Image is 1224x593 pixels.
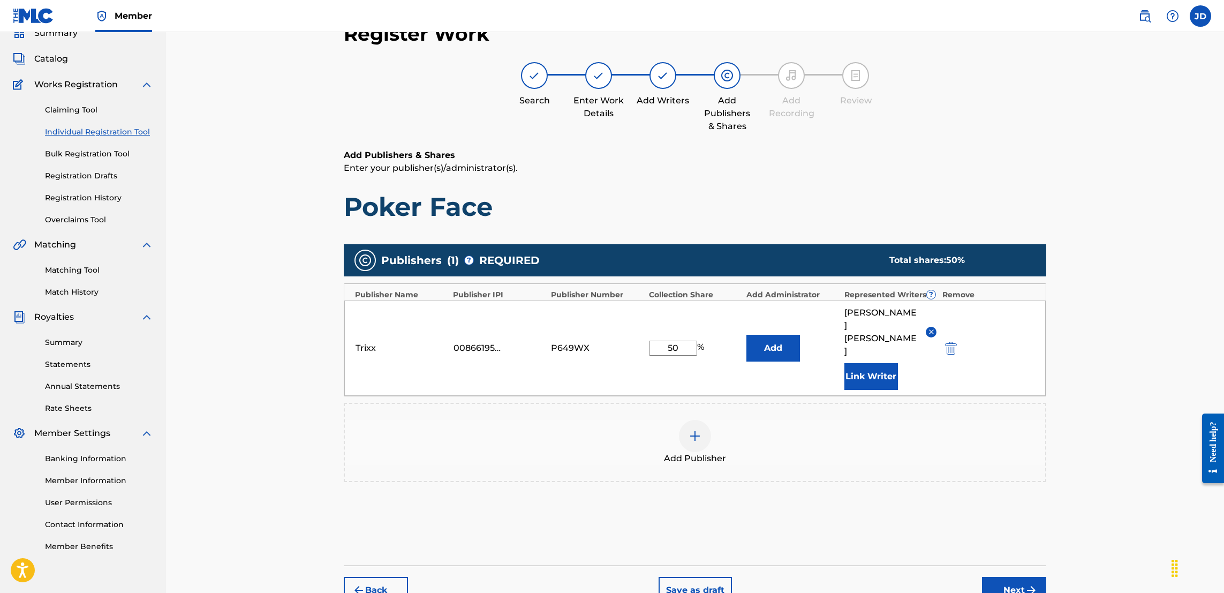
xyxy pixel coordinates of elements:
[45,381,153,392] a: Annual Statements
[13,27,78,40] a: SummarySummary
[45,475,153,486] a: Member Information
[946,255,965,265] span: 50 %
[45,126,153,138] a: Individual Registration Tool
[746,335,800,362] button: Add
[1162,5,1183,27] div: Help
[45,497,153,508] a: User Permissions
[697,341,707,356] span: %
[1166,10,1179,22] img: help
[664,452,726,465] span: Add Publisher
[45,192,153,204] a: Registration History
[45,519,153,530] a: Contact Information
[140,427,153,440] img: expand
[344,162,1046,175] p: Enter your publisher(s)/administrator(s).
[115,10,152,22] span: Member
[34,78,118,91] span: Works Registration
[649,289,742,301] div: Collection Share
[13,27,26,40] img: Summary
[13,311,26,324] img: Royalties
[344,149,1046,162] h6: Add Publishers & Shares
[34,238,76,251] span: Matching
[700,94,754,133] div: Add Publishers & Shares
[13,238,26,251] img: Matching
[45,148,153,160] a: Bulk Registration Tool
[829,94,882,107] div: Review
[45,104,153,116] a: Claiming Tool
[508,94,561,107] div: Search
[355,289,448,301] div: Publisher Name
[551,289,644,301] div: Publisher Number
[844,363,898,390] button: Link Writer
[927,328,935,336] img: remove-from-list-button
[95,10,108,22] img: Top Rightsholder
[45,337,153,348] a: Summary
[344,22,489,46] h2: Register Work
[889,254,1025,267] div: Total shares:
[572,94,625,120] div: Enter Work Details
[945,342,957,355] img: 12a2ab48e56ec057fbd8.svg
[1170,542,1224,593] iframe: Chat Widget
[765,94,818,120] div: Add Recording
[453,289,546,301] div: Publisher IPI
[34,427,110,440] span: Member Settings
[844,306,918,358] span: [PERSON_NAME] [PERSON_NAME]
[45,403,153,414] a: Rate Sheets
[592,69,605,82] img: step indicator icon for Enter Work Details
[359,254,372,267] img: publishers
[34,311,74,324] span: Royalties
[746,289,839,301] div: Add Administrator
[636,94,690,107] div: Add Writers
[13,52,68,65] a: CatalogCatalog
[344,191,1046,223] h1: Poker Face
[34,52,68,65] span: Catalog
[721,69,734,82] img: step indicator icon for Add Publishers & Shares
[34,27,78,40] span: Summary
[942,289,1035,301] div: Remove
[381,252,442,268] span: Publishers
[45,170,153,182] a: Registration Drafts
[927,290,935,299] span: ?
[140,238,153,251] img: expand
[785,69,798,82] img: step indicator icon for Add Recording
[528,69,541,82] img: step indicator icon for Search
[45,265,153,276] a: Matching Tool
[1134,5,1155,27] a: Public Search
[45,541,153,552] a: Member Benefits
[45,359,153,370] a: Statements
[479,252,540,268] span: REQUIRED
[45,214,153,226] a: Overclaims Tool
[1194,405,1224,491] iframe: Resource Center
[1190,5,1211,27] div: User Menu
[844,289,937,301] div: Represented Writers
[447,252,459,268] span: ( 1 )
[140,311,153,324] img: expand
[13,52,26,65] img: Catalog
[849,69,862,82] img: step indicator icon for Review
[45,287,153,298] a: Match History
[1138,10,1151,22] img: search
[13,8,54,24] img: MLC Logo
[45,453,153,464] a: Banking Information
[140,78,153,91] img: expand
[465,256,473,265] span: ?
[13,427,26,440] img: Member Settings
[656,69,669,82] img: step indicator icon for Add Writers
[1166,552,1183,584] div: Drag
[13,78,27,91] img: Works Registration
[689,430,701,442] img: add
